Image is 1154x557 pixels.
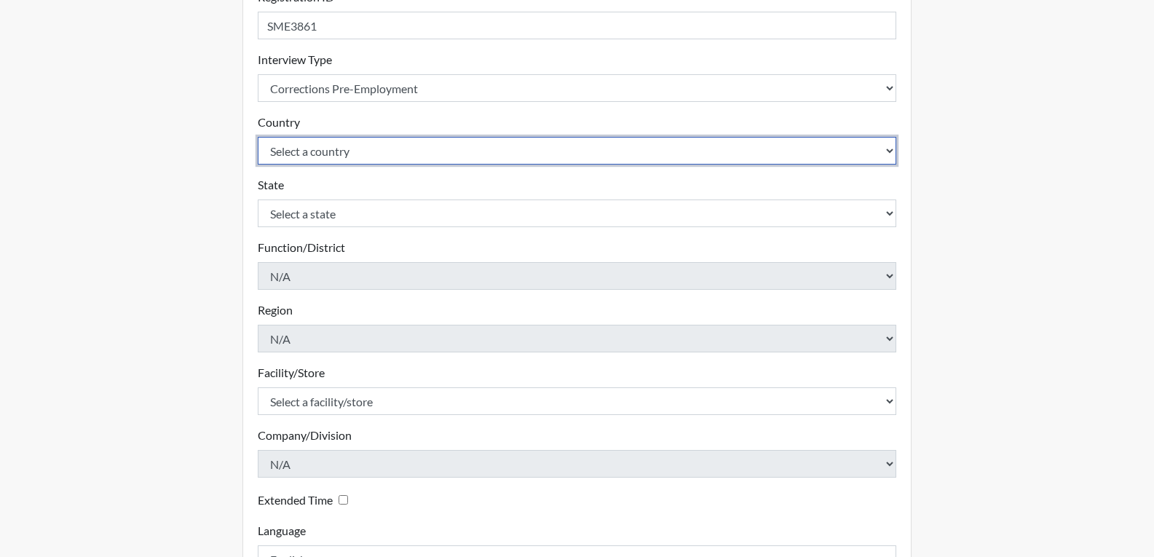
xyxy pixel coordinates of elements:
label: Company/Division [258,427,352,444]
div: Checking this box will provide the interviewee with an accomodation of extra time to answer each ... [258,489,354,510]
input: Insert a Registration ID, which needs to be a unique alphanumeric value for each interviewee [258,12,897,39]
label: Region [258,301,293,319]
label: Function/District [258,239,345,256]
label: Interview Type [258,51,332,68]
label: Facility/Store [258,364,325,382]
label: Extended Time [258,491,333,509]
label: State [258,176,284,194]
label: Language [258,522,306,540]
label: Country [258,114,300,131]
